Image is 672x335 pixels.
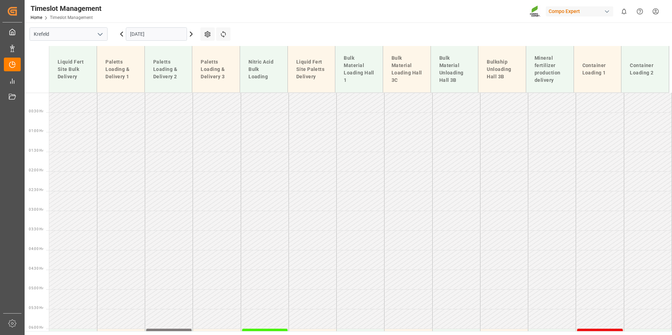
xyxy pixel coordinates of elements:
div: Container Loading 2 [627,59,663,79]
span: 02:00 Hr [29,168,43,172]
a: Home [31,15,42,20]
div: Liquid Fert Site Bulk Delivery [55,55,91,83]
button: Compo Expert [546,5,616,18]
div: Liquid Fert Site Paletts Delivery [293,55,330,83]
div: Compo Expert [546,6,613,17]
span: 00:30 Hr [29,109,43,113]
input: Type to search/select [30,27,108,41]
span: 03:00 Hr [29,208,43,211]
div: Bulk Material Unloading Hall 3B [437,52,473,87]
button: Help Center [632,4,648,19]
span: 04:00 Hr [29,247,43,251]
div: Paletts Loading & Delivery 2 [150,55,187,83]
button: show 0 new notifications [616,4,632,19]
button: open menu [95,29,105,40]
span: 03:30 Hr [29,227,43,231]
div: Bulkship Unloading Hall 3B [484,55,520,83]
div: Bulk Material Loading Hall 3C [389,52,425,87]
span: 05:30 Hr [29,306,43,310]
div: Paletts Loading & Delivery 3 [198,55,234,83]
div: Paletts Loading & Delivery 1 [103,55,139,83]
div: Timeslot Management [31,3,102,14]
span: 01:30 Hr [29,149,43,152]
div: Container Loading 1 [580,59,616,79]
input: DD.MM.YYYY [126,27,187,41]
img: Screenshot%202023-09-29%20at%2010.02.21.png_1712312052.png [530,5,541,18]
div: Bulk Material Loading Hall 1 [341,52,377,87]
div: Mineral fertilizer production delivery [532,52,568,87]
span: 05:00 Hr [29,286,43,290]
div: Nitric Acid Bulk Loading [246,55,282,83]
span: 06:00 Hr [29,326,43,329]
span: 04:30 Hr [29,267,43,270]
span: 02:30 Hr [29,188,43,192]
span: 01:00 Hr [29,129,43,133]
